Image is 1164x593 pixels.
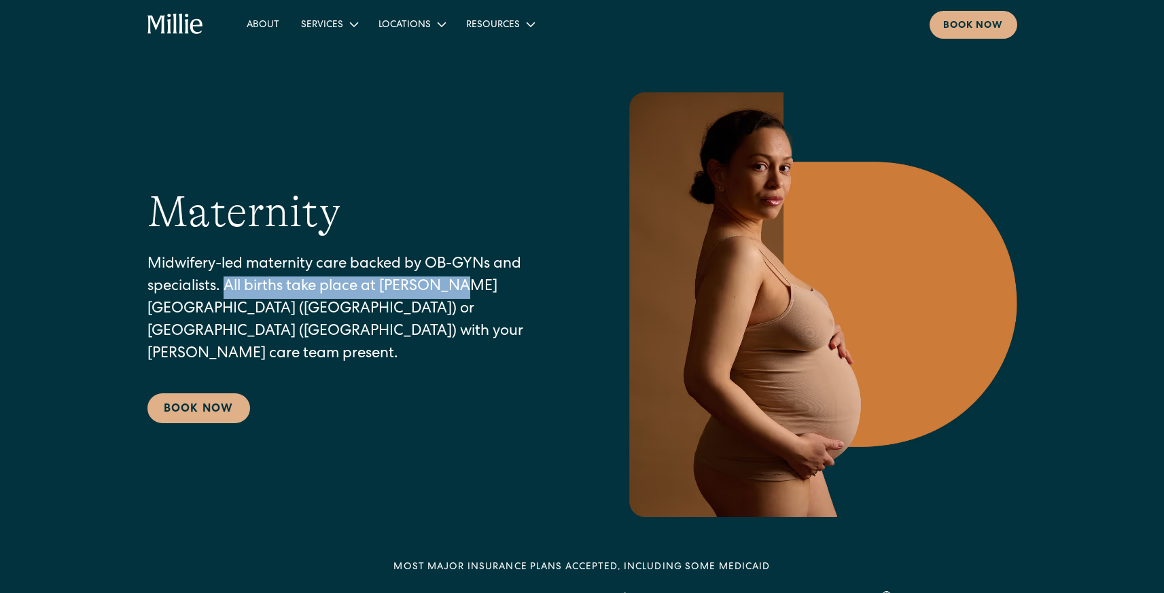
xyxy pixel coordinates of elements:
div: Locations [378,18,431,33]
div: Book now [943,19,1004,33]
a: Book now [930,11,1017,39]
img: Pregnant woman in neutral underwear holding her belly, standing in profile against a warm-toned g... [620,92,1017,517]
div: Locations [368,13,455,35]
div: Services [290,13,368,35]
div: Services [301,18,343,33]
h1: Maternity [147,186,340,238]
p: Midwifery-led maternity care backed by OB-GYNs and specialists. All births take place at [PERSON_... [147,254,566,366]
div: Resources [455,13,544,35]
a: Book Now [147,393,250,423]
a: home [147,14,204,35]
div: MOST MAJOR INSURANCE PLANS ACCEPTED, INCLUDING some MEDICAID [393,560,770,575]
a: About [236,13,290,35]
div: Resources [466,18,520,33]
